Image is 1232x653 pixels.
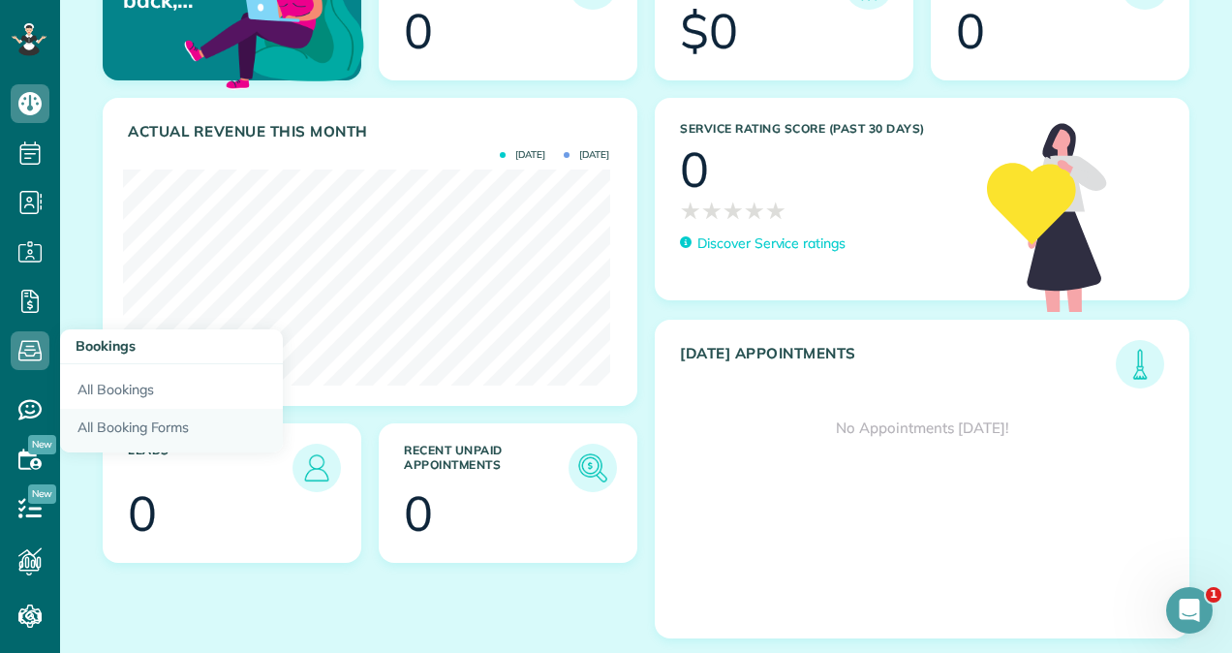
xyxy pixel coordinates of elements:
[564,150,609,160] span: [DATE]
[500,150,545,160] span: [DATE]
[404,444,569,492] h3: Recent unpaid appointments
[680,122,968,136] h3: Service Rating score (past 30 days)
[680,345,1116,389] h3: [DATE] Appointments
[60,364,283,409] a: All Bookings
[573,449,612,487] img: icon_unpaid_appointments-47b8ce3997adf2238b356f14209ab4cced10bd1f174958f3ca8f1d0dd7fffeee.png
[128,489,157,538] div: 0
[1206,587,1221,603] span: 1
[744,194,765,228] span: ★
[680,194,701,228] span: ★
[1121,345,1159,384] img: icon_todays_appointments-901f7ab196bb0bea1936b74009e4eb5ffbc2d2711fa7634e0d609ed5ef32b18b.png
[28,435,56,454] span: New
[60,409,283,453] a: All Booking Forms
[680,145,709,194] div: 0
[697,233,846,254] p: Discover Service ratings
[76,337,136,355] span: Bookings
[656,389,1188,468] div: No Appointments [DATE]!
[723,194,744,228] span: ★
[956,7,985,55] div: 0
[765,194,786,228] span: ★
[28,484,56,504] span: New
[680,233,846,254] a: Discover Service ratings
[1166,587,1213,634] iframe: Intercom live chat
[680,7,738,55] div: $0
[404,489,433,538] div: 0
[297,449,336,487] img: icon_leads-1bed01f49abd5b7fead27621c3d59655bb73ed531f8eeb49469d10e621d6b896.png
[128,123,617,140] h3: Actual Revenue this month
[404,7,433,55] div: 0
[128,444,293,492] h3: Leads
[701,194,723,228] span: ★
